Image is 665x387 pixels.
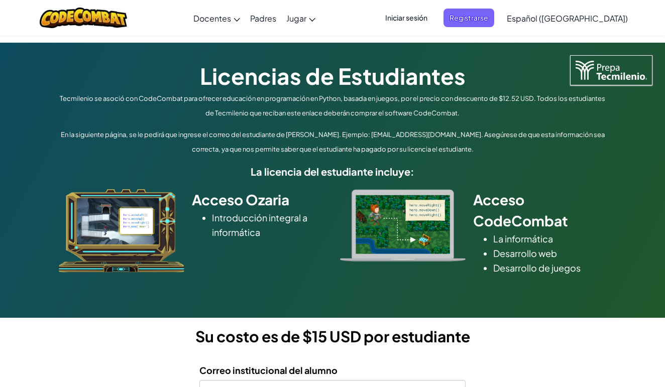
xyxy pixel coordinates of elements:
[493,261,606,275] li: Desarrollo de juegos
[570,55,652,85] img: Tecmilenio logo
[193,13,231,24] span: Docentes
[444,9,494,27] button: Registrarse
[192,189,325,210] h2: Acceso Ozaria
[379,9,433,27] button: Iniciar sesión
[59,189,184,273] img: ozaria_acodus.png
[245,5,281,32] a: Padres
[502,5,633,32] a: Español ([GEOGRAPHIC_DATA])
[507,13,628,24] span: Español ([GEOGRAPHIC_DATA])
[340,189,466,262] img: type_real_code.png
[493,246,606,261] li: Desarrollo web
[493,231,606,246] li: La informática
[56,60,609,91] h1: Licencias de Estudiantes
[286,13,306,24] span: Jugar
[40,8,128,28] img: CodeCombat logo
[281,5,320,32] a: Jugar
[212,210,325,239] li: Introducción integral a informática
[56,91,609,120] p: Tecmilenio se asoció con CodeCombat para ofrecer educación en programación en Python, basada en j...
[473,189,606,231] h2: Acceso CodeCombat
[188,5,245,32] a: Docentes
[56,164,609,179] h5: La licencia del estudiante incluye:
[56,127,609,157] p: En la siguiente página, se le pedirá que ingrese el correo del estudiante de [PERSON_NAME]. Ejemp...
[199,363,338,377] label: Correo institucional del alumno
